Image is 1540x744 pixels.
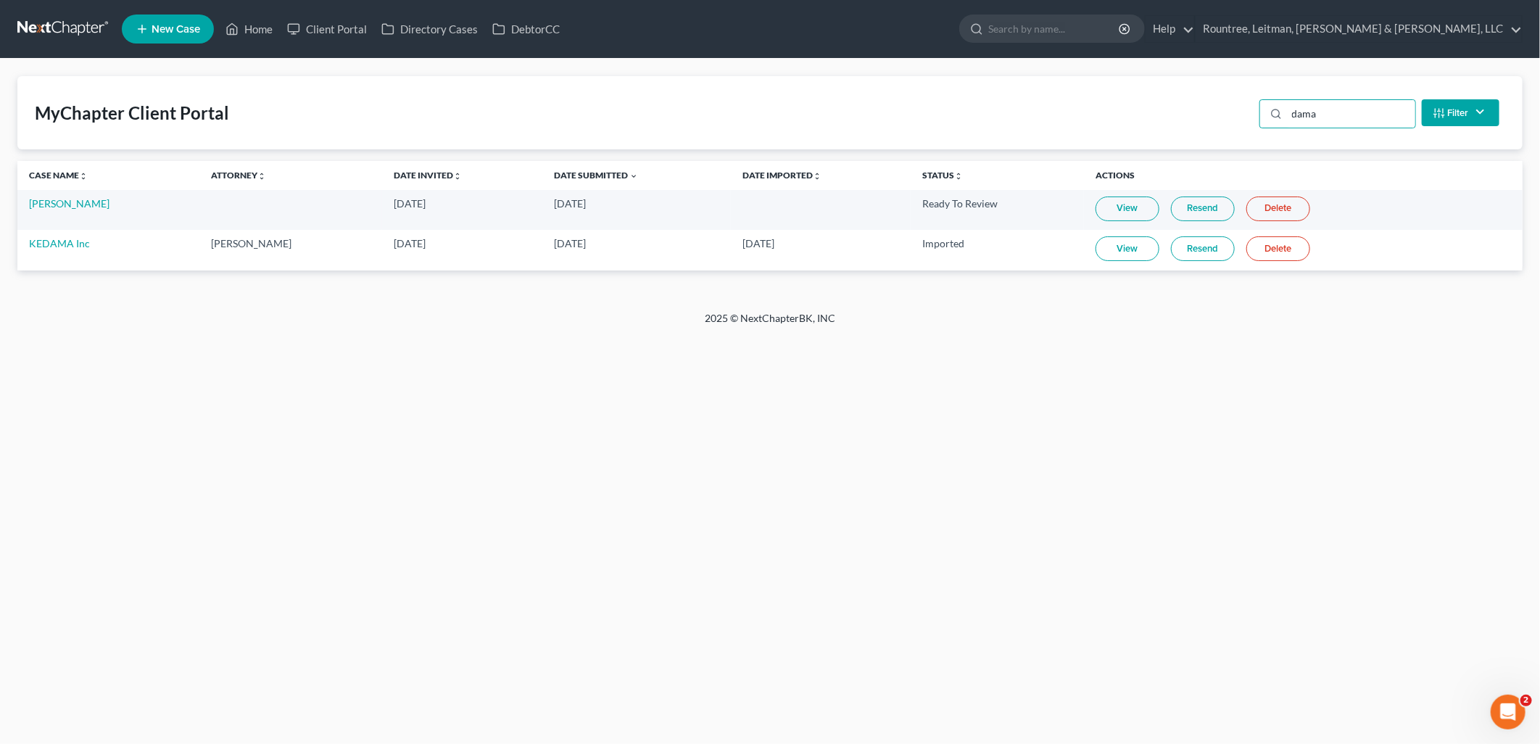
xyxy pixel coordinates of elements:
span: New Case [152,24,200,35]
div: 2025 © NextChapterBK, INC [357,311,1183,337]
td: Ready To Review [911,190,1084,230]
td: [PERSON_NAME] [199,230,381,270]
i: unfold_more [79,172,88,181]
span: [DATE] [742,237,774,249]
a: Date Importedunfold_more [742,170,821,181]
span: [DATE] [554,197,586,210]
a: Help [1146,16,1194,42]
a: Statusunfold_more [922,170,963,181]
a: Attorneyunfold_more [211,170,266,181]
a: Rountree, Leitman, [PERSON_NAME] & [PERSON_NAME], LLC [1196,16,1522,42]
a: [PERSON_NAME] [29,197,109,210]
i: unfold_more [954,172,963,181]
div: MyChapter Client Portal [35,102,229,125]
a: Resend [1171,236,1235,261]
a: Date Submitted expand_more [554,170,638,181]
i: unfold_more [257,172,266,181]
a: DebtorCC [485,16,567,42]
a: Directory Cases [374,16,485,42]
a: Delete [1246,197,1310,221]
span: 2 [1520,695,1532,706]
input: Search... [1287,100,1415,128]
a: KEDAMA Inc [29,237,90,249]
a: Date Invitedunfold_more [394,170,462,181]
a: Delete [1246,236,1310,261]
a: Client Portal [280,16,374,42]
a: View [1096,236,1159,261]
button: Filter [1422,99,1499,126]
span: [DATE] [554,237,586,249]
span: [DATE] [394,237,426,249]
i: expand_more [629,172,638,181]
input: Search by name... [988,15,1121,42]
a: Home [218,16,280,42]
span: [DATE] [394,197,426,210]
i: unfold_more [453,172,462,181]
iframe: Intercom live chat [1491,695,1525,729]
i: unfold_more [813,172,821,181]
a: Resend [1171,197,1235,221]
td: Imported [911,230,1084,270]
a: Case Nameunfold_more [29,170,88,181]
a: View [1096,197,1159,221]
th: Actions [1084,161,1523,190]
